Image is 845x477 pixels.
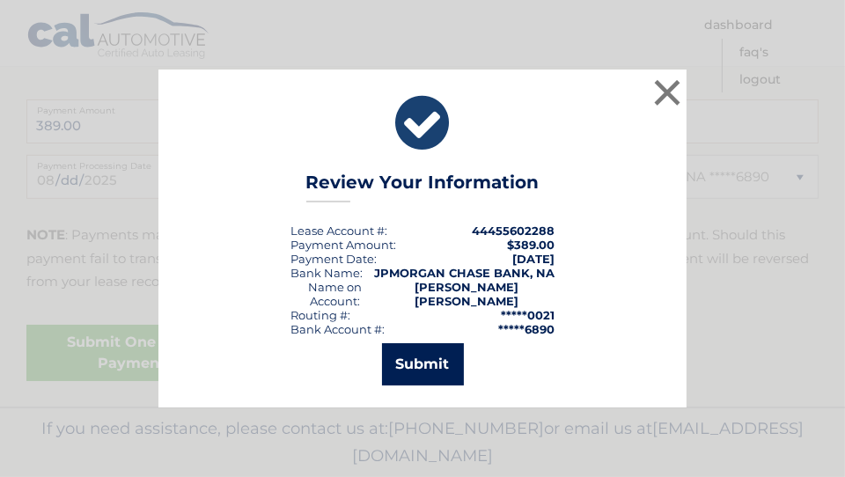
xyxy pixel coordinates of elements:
strong: 44455602288 [472,224,555,238]
button: Submit [382,343,464,385]
div: Lease Account #: [290,224,387,238]
div: Bank Name: [290,266,363,280]
div: Routing #: [290,308,350,322]
button: × [650,75,685,110]
div: Bank Account #: [290,322,385,336]
strong: [PERSON_NAME] [PERSON_NAME] [415,280,518,308]
div: Name on Account: [290,280,379,308]
span: Payment Date [290,252,374,266]
div: : [290,252,377,266]
span: [DATE] [512,252,555,266]
span: $389.00 [507,238,555,252]
div: Payment Amount: [290,238,396,252]
h3: Review Your Information [306,172,540,202]
strong: JPMORGAN CHASE BANK, NA [374,266,555,280]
